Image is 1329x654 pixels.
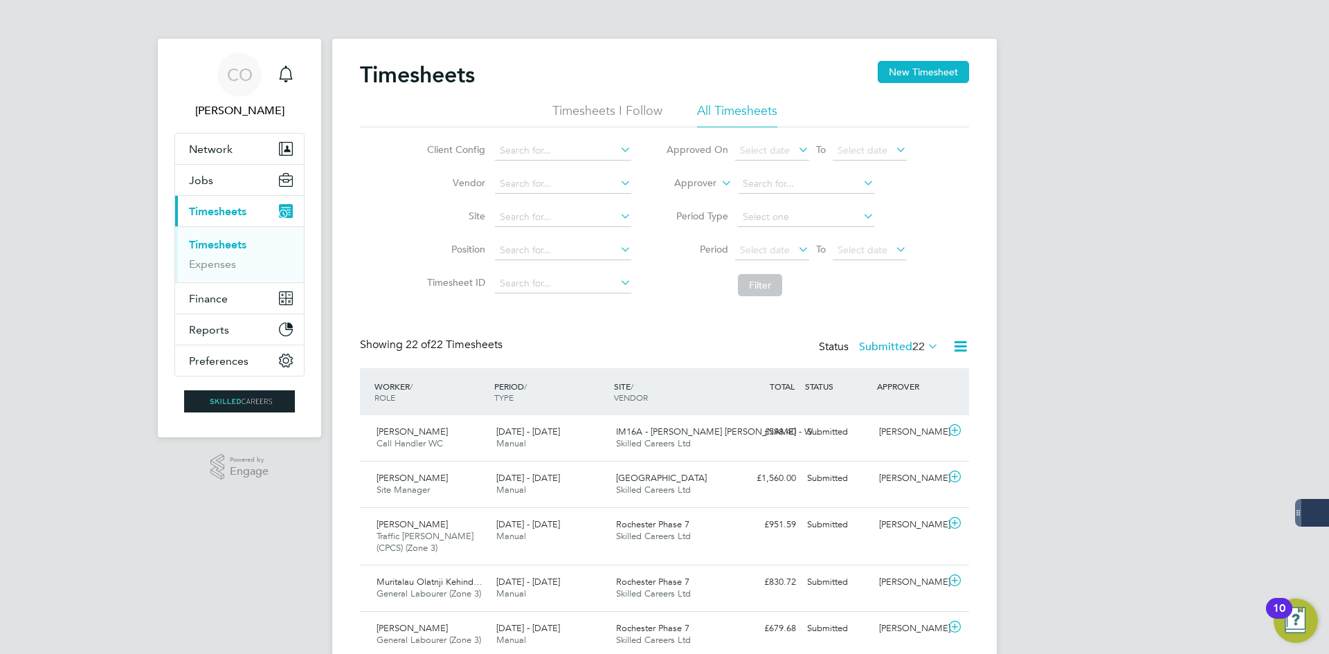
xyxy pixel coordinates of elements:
[495,241,631,260] input: Search for...
[666,143,728,156] label: Approved On
[697,102,777,127] li: All Timesheets
[377,437,443,449] span: Call Handler WC
[377,634,481,646] span: General Labourer (Zone 3)
[377,622,448,634] span: [PERSON_NAME]
[189,323,229,336] span: Reports
[377,530,473,554] span: Traffic [PERSON_NAME] (CPCS) (Zone 3)
[189,292,228,305] span: Finance
[616,484,691,496] span: Skilled Careers Ltd
[496,484,526,496] span: Manual
[874,571,946,594] div: [PERSON_NAME]
[654,176,716,190] label: Approver
[859,340,939,354] label: Submitted
[189,205,246,218] span: Timesheets
[802,514,874,536] div: Submitted
[838,144,887,156] span: Select date
[175,226,304,282] div: Timesheets
[874,374,946,399] div: APPROVER
[377,576,482,588] span: Muritalau Olatnji Kehind…
[802,617,874,640] div: Submitted
[189,143,233,156] span: Network
[874,617,946,640] div: [PERSON_NAME]
[802,571,874,594] div: Submitted
[189,354,248,367] span: Preferences
[175,314,304,345] button: Reports
[524,381,527,392] span: /
[227,66,253,84] span: CO
[1274,599,1318,643] button: Open Resource Center, 10 new notifications
[377,426,448,437] span: [PERSON_NAME]
[496,530,526,542] span: Manual
[406,338,503,352] span: 22 Timesheets
[616,634,691,646] span: Skilled Careers Ltd
[730,617,802,640] div: £679.68
[496,437,526,449] span: Manual
[819,338,941,357] div: Status
[616,622,689,634] span: Rochester Phase 7
[802,374,874,399] div: STATUS
[496,634,526,646] span: Manual
[423,243,485,255] label: Position
[210,454,269,480] a: Powered byEngage
[230,454,269,466] span: Powered by
[738,208,874,227] input: Select one
[616,576,689,588] span: Rochester Phase 7
[614,392,648,403] span: VENDOR
[616,530,691,542] span: Skilled Careers Ltd
[495,274,631,293] input: Search for...
[838,244,887,256] span: Select date
[495,208,631,227] input: Search for...
[730,467,802,490] div: £1,560.00
[423,276,485,289] label: Timesheet ID
[184,390,295,412] img: skilledcareers-logo-retina.png
[738,274,782,296] button: Filter
[189,257,236,271] a: Expenses
[666,243,728,255] label: Period
[175,165,304,195] button: Jobs
[377,518,448,530] span: [PERSON_NAME]
[423,210,485,222] label: Site
[423,143,485,156] label: Client Config
[377,472,448,484] span: [PERSON_NAME]
[189,238,246,251] a: Timesheets
[616,472,707,484] span: [GEOGRAPHIC_DATA]
[730,571,802,594] div: £830.72
[1273,608,1285,626] div: 10
[496,622,560,634] span: [DATE] - [DATE]
[174,102,305,119] span: Craig O'Donovan
[812,140,830,158] span: To
[812,240,830,258] span: To
[175,283,304,314] button: Finance
[874,421,946,444] div: [PERSON_NAME]
[410,381,413,392] span: /
[770,381,795,392] span: TOTAL
[496,588,526,599] span: Manual
[174,53,305,119] a: CO[PERSON_NAME]
[740,244,790,256] span: Select date
[616,437,691,449] span: Skilled Careers Ltd
[423,176,485,189] label: Vendor
[878,61,969,83] button: New Timesheet
[189,174,213,187] span: Jobs
[631,381,633,392] span: /
[495,174,631,194] input: Search for...
[616,518,689,530] span: Rochester Phase 7
[374,392,395,403] span: ROLE
[611,374,730,410] div: SITE
[230,466,269,478] span: Engage
[371,374,491,410] div: WORKER
[874,514,946,536] div: [PERSON_NAME]
[496,518,560,530] span: [DATE] - [DATE]
[158,39,321,437] nav: Main navigation
[912,340,925,354] span: 22
[666,210,728,222] label: Period Type
[874,467,946,490] div: [PERSON_NAME]
[491,374,611,410] div: PERIOD
[496,576,560,588] span: [DATE] - [DATE]
[494,392,514,403] span: TYPE
[496,472,560,484] span: [DATE] - [DATE]
[730,514,802,536] div: £951.59
[616,588,691,599] span: Skilled Careers Ltd
[175,345,304,376] button: Preferences
[730,421,802,444] div: £598.40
